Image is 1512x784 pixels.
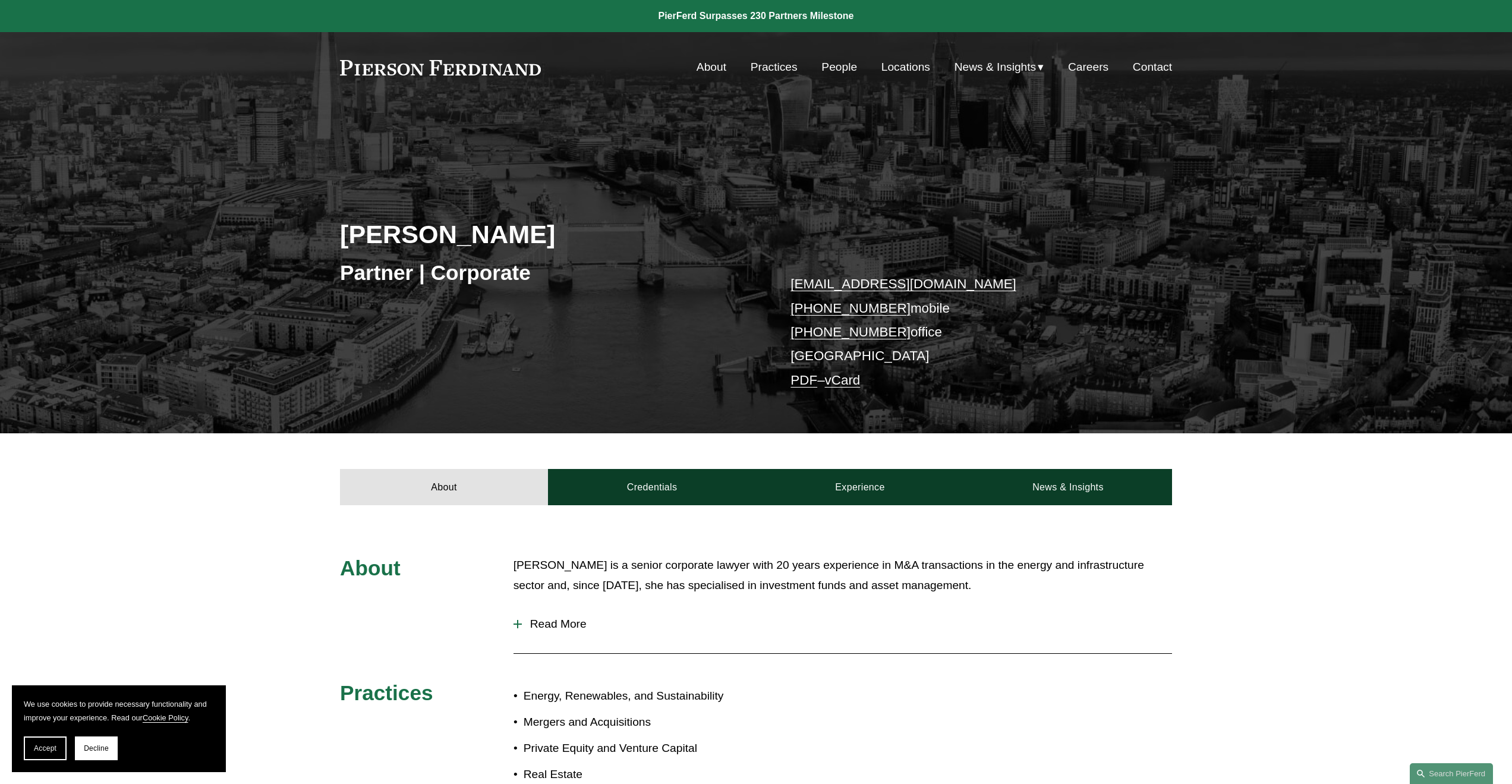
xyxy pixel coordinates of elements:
a: Contact [1133,56,1172,78]
a: About [340,469,548,505]
a: Cookie Policy [143,713,188,722]
a: Experience [756,469,964,505]
h3: Partner | Corporate [340,260,756,286]
a: Practices [751,56,798,78]
a: News & Insights [964,469,1172,505]
button: Read More [514,609,1172,640]
p: Mergers and Acquisitions [524,712,756,733]
a: folder dropdown [955,56,1044,78]
span: Read More [522,618,1172,631]
a: [PHONE_NUMBER] [790,301,911,316]
button: Accept [24,736,67,760]
span: Decline [84,744,109,752]
a: [EMAIL_ADDRESS][DOMAIN_NAME] [790,276,1016,291]
span: Accept [34,744,56,752]
a: People [821,56,857,78]
a: vCard [825,373,861,388]
span: Practices [340,681,433,704]
button: Decline [75,736,118,760]
a: Credentials [548,469,756,505]
p: Private Equity and Venture Capital [524,738,756,759]
p: mobile office [GEOGRAPHIC_DATA] – [790,272,1137,392]
section: Cookie banner [12,685,226,772]
a: Locations [881,56,930,78]
p: We use cookies to provide necessary functionality and improve your experience. Read our . [24,697,214,725]
a: Careers [1068,56,1108,78]
p: [PERSON_NAME] is a senior corporate lawyer with 20 years experience in M&A transactions in the en... [514,555,1172,596]
a: Search this site [1410,763,1493,784]
span: News & Insights [955,57,1037,78]
h2: [PERSON_NAME] [340,219,756,250]
span: About [340,556,401,580]
a: About [697,56,726,78]
p: Energy, Renewables, and Sustainability [524,686,756,707]
a: [PHONE_NUMBER] [790,325,911,339]
a: PDF [790,373,817,388]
